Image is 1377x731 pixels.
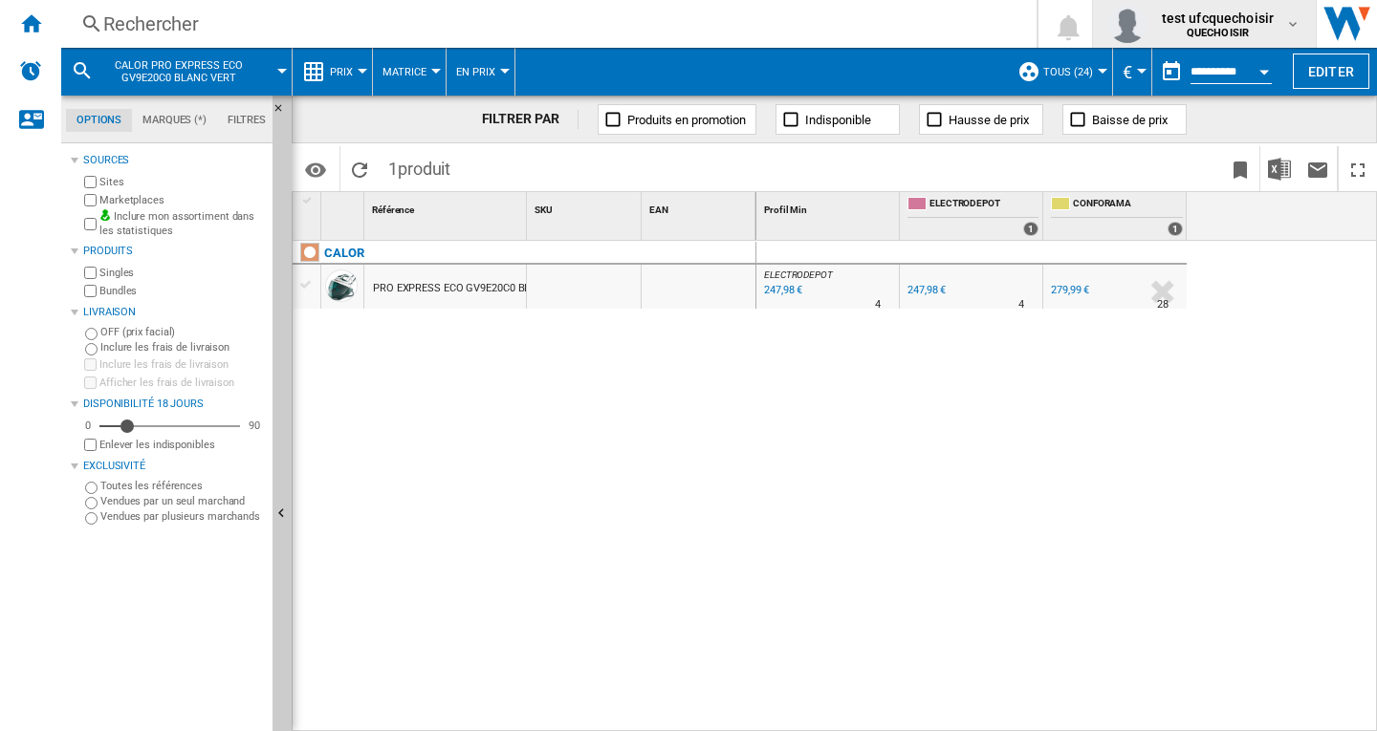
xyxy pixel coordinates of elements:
div: 279,99 € [1051,284,1089,296]
span: € [1123,62,1132,82]
input: Bundles [84,285,97,297]
span: Profil Min [764,204,807,215]
button: Hausse de prix [919,104,1043,135]
span: ELECTRODEPOT [929,197,1038,213]
div: FILTRER PAR [482,110,579,129]
label: Sites [99,175,265,189]
div: 0 [80,419,96,433]
label: Bundles [99,284,265,298]
button: Recharger [340,146,379,191]
button: Options [296,152,335,186]
div: Exclusivité [83,459,265,474]
div: Référence Sort None [368,192,526,222]
button: Prix [330,48,362,96]
div: Sources [83,153,265,168]
div: Livraison [83,305,265,320]
span: Matrice [382,66,426,78]
label: Inclure les frais de livraison [99,357,265,372]
button: Créer un favoris [1221,146,1259,191]
button: € [1123,48,1142,96]
div: 90 [244,419,265,433]
button: Matrice [382,48,436,96]
label: Inclure les frais de livraison [100,340,265,355]
div: Délai de livraison : 28 jours [1157,295,1169,314]
button: Plein écran [1339,146,1377,191]
input: Vendues par un seul marchand [85,497,98,509]
span: Indisponible [805,113,871,127]
div: Sort None [645,192,755,222]
button: Editer [1293,54,1369,89]
button: md-calendar [1152,53,1191,91]
div: ELECTRODEPOT 1 offers sold by ELECTRODEPOT [904,192,1042,240]
button: CALOR PRO EXPRESS ECO GV9E20C0 BLANC VERT [101,48,274,96]
button: Masquer [273,96,295,130]
button: Produits en promotion [598,104,756,135]
label: Marketplaces [99,193,265,207]
input: Inclure les frais de livraison [84,358,97,371]
label: Singles [99,266,265,280]
div: 1 offers sold by CONFORAMA [1168,222,1183,236]
span: En Prix [456,66,495,78]
div: TOUS (24) [1017,48,1103,96]
span: Prix [330,66,353,78]
span: SKU [535,204,553,215]
md-tab-item: Filtres [217,109,276,132]
div: EAN Sort None [645,192,755,222]
span: CONFORAMA [1073,197,1183,213]
div: Sort None [368,192,526,222]
button: En Prix [456,48,505,96]
button: TOUS (24) [1043,48,1103,96]
span: produit [398,159,450,179]
div: Délai de livraison : 4 jours [875,295,881,314]
img: alerts-logo.svg [19,59,42,82]
input: Inclure mon assortiment dans les statistiques [84,212,97,236]
md-tab-item: Marques (*) [132,109,217,132]
img: excel-24x24.png [1268,158,1291,181]
input: Sites [84,176,97,188]
button: Indisponible [776,104,900,135]
label: Inclure mon assortiment dans les statistiques [99,209,265,239]
div: Sort None [531,192,641,222]
div: Rechercher [103,11,987,37]
div: Sort None [325,192,363,222]
label: OFF (prix facial) [100,325,265,339]
input: Vendues par plusieurs marchands [85,512,98,525]
div: Sort None [760,192,899,222]
span: TOUS (24) [1043,66,1093,78]
input: Marketplaces [84,194,97,206]
span: EAN [649,204,668,215]
div: Profil Min Sort None [760,192,899,222]
button: Baisse de prix [1062,104,1187,135]
span: Hausse de prix [949,113,1029,127]
input: Afficher les frais de livraison [84,439,97,451]
button: Télécharger au format Excel [1260,146,1299,191]
div: PRO EXPRESS ECO GV9E20C0 BLANC VERT [373,267,579,311]
span: CALOR PRO EXPRESS ECO GV9E20C0 BLANC VERT [101,59,255,84]
img: mysite-bg-18x18.png [99,209,111,221]
span: Produits en promotion [627,113,746,127]
span: Baisse de prix [1092,113,1168,127]
div: Disponibilité 18 Jours [83,397,265,412]
div: Produits [83,244,265,259]
div: 247,98 € [905,281,946,300]
md-slider: Disponibilité [99,417,240,436]
label: Vendues par un seul marchand [100,494,265,508]
div: CONFORAMA 1 offers sold by CONFORAMA [1047,192,1187,240]
label: Enlever les indisponibles [99,438,265,452]
span: ELECTRODEPOT [764,269,833,280]
input: OFF (prix facial) [85,328,98,340]
div: 279,99 € [1048,281,1089,300]
label: Afficher les frais de livraison [99,376,265,390]
span: 1 [379,146,460,186]
input: Singles [84,267,97,279]
label: Toutes les références [100,479,265,493]
label: Vendues par plusieurs marchands [100,509,265,524]
div: Délai de livraison : 4 jours [1018,295,1024,314]
div: 247,98 € [907,284,946,296]
div: SKU Sort None [531,192,641,222]
button: Envoyer ce rapport par email [1299,146,1337,191]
